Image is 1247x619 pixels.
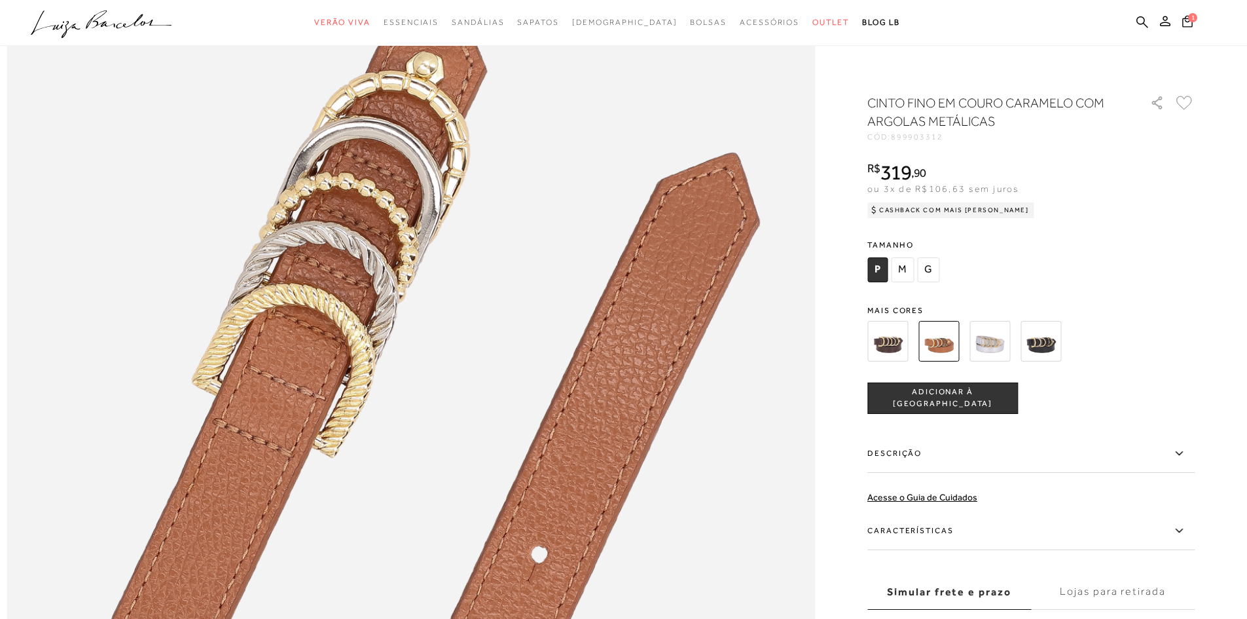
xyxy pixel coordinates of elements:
span: ou 3x de R$106,63 sem juros [867,183,1019,194]
a: BLOG LB [862,10,900,35]
a: categoryNavScreenReaderText [812,10,849,35]
span: Tamanho [867,235,943,255]
span: Acessórios [740,18,799,27]
a: categoryNavScreenReaderText [452,10,504,35]
div: CÓD: [867,133,1129,141]
h1: CINTO FINO EM COURO CARAMELO COM ARGOLAS METÁLICAS [867,94,1113,130]
span: Outlet [812,18,849,27]
img: CINTO FINO EM COURO PRETO COM ARGOLAS METÁLICAS [1021,321,1061,362]
span: G [917,257,939,282]
button: 1 [1178,14,1197,32]
a: categoryNavScreenReaderText [384,10,439,35]
button: ADICIONAR À [GEOGRAPHIC_DATA] [867,383,1018,414]
label: Simular frete e prazo [867,574,1031,610]
span: 90 [914,166,926,179]
a: categoryNavScreenReaderText [690,10,727,35]
a: noSubCategoriesText [572,10,678,35]
i: , [911,167,926,179]
span: 899903312 [891,132,943,141]
span: [DEMOGRAPHIC_DATA] [572,18,678,27]
span: Essenciais [384,18,439,27]
label: Lojas para retirada [1031,574,1195,610]
span: Sapatos [517,18,558,27]
a: categoryNavScreenReaderText [517,10,558,35]
span: BLOG LB [862,18,900,27]
span: Bolsas [690,18,727,27]
img: CINTO FINO EM COURO CARAMELO COM ARGOLAS METÁLICAS [918,321,959,362]
label: Descrição [867,435,1195,473]
span: M [891,257,914,282]
span: 1 [1188,13,1197,22]
span: ADICIONAR À [GEOGRAPHIC_DATA] [868,386,1017,409]
div: Cashback com Mais [PERSON_NAME] [867,202,1034,218]
span: Mais cores [867,307,1195,314]
span: Sandálias [452,18,504,27]
a: categoryNavScreenReaderText [740,10,799,35]
a: Acesse o Guia de Cuidados [867,492,977,502]
a: categoryNavScreenReaderText [314,10,370,35]
i: R$ [867,162,880,174]
span: Verão Viva [314,18,370,27]
img: CINTO FINO EM COURO CAFÉ COM ARGOLAS METÁLICAS [867,321,908,362]
span: P [867,257,888,282]
label: Características [867,512,1195,550]
img: CINTO FINO EM COURO METALIZADO PRATA COM ARGOLAS METÁLICAS [969,321,1010,362]
span: 319 [880,160,911,184]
